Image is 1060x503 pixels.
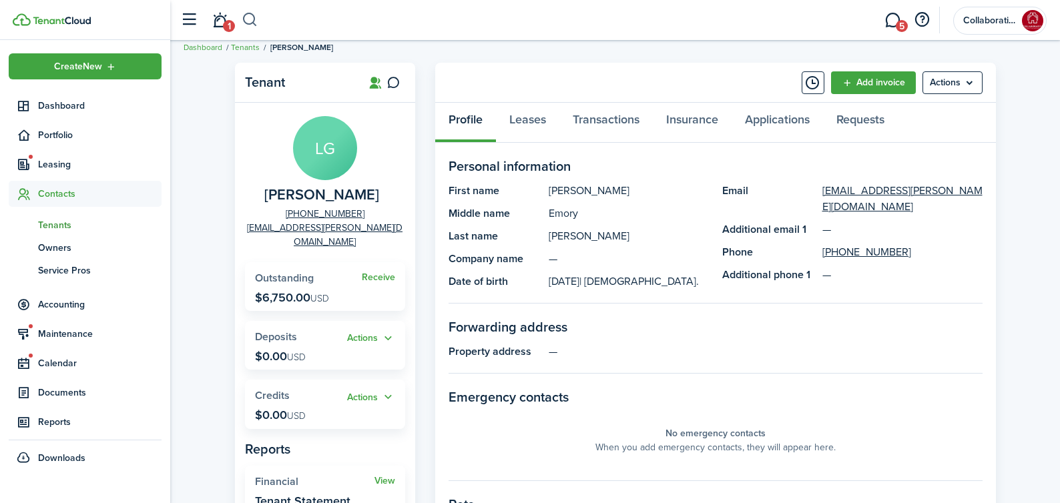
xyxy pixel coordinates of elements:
[549,251,709,267] panel-main-description: —
[963,16,1017,25] span: Collaborative PM LLC
[38,187,162,201] span: Contacts
[595,440,836,454] panel-main-placeholder-description: When you add emergency contacts, they will appear here.
[9,53,162,79] button: Open menu
[223,20,235,32] span: 1
[449,156,983,176] panel-main-section-title: Personal information
[922,71,983,94] button: Open menu
[831,71,916,94] a: Add invoice
[822,183,983,215] a: [EMAIL_ADDRESS][PERSON_NAME][DOMAIN_NAME]
[666,426,766,440] panel-main-placeholder-title: No emergency contacts
[922,71,983,94] menu-btn: Actions
[732,103,823,143] a: Applications
[33,17,91,25] img: TenantCloud
[255,388,290,403] span: Credits
[579,274,699,289] span: | [DEMOGRAPHIC_DATA].
[1022,10,1043,31] img: Collaborative PM LLC
[38,451,85,465] span: Downloads
[722,183,816,215] panel-main-title: Email
[722,267,816,283] panel-main-title: Additional phone 1
[255,270,314,286] span: Outstanding
[264,187,379,203] span: Larry Gunter
[549,228,709,244] panel-main-description: [PERSON_NAME]
[184,41,222,53] a: Dashboard
[38,356,162,370] span: Calendar
[9,259,162,282] a: Service Pros
[38,218,162,232] span: Tenants
[449,344,542,360] panel-main-title: Property address
[822,244,911,260] a: [PHONE_NUMBER]
[287,409,306,423] span: USD
[449,274,542,290] panel-main-title: Date of birth
[38,99,162,113] span: Dashboard
[255,408,306,422] p: $0.00
[559,103,653,143] a: Transactions
[9,236,162,259] a: Owners
[722,221,816,237] panel-main-title: Additional email 1
[38,128,162,142] span: Portfolio
[802,71,824,94] button: Timeline
[176,7,202,33] button: Open sidebar
[207,3,232,37] a: Notifications
[449,251,542,267] panel-main-title: Company name
[255,291,329,304] p: $6,750.00
[347,331,395,346] button: Actions
[9,213,162,236] a: Tenants
[54,62,102,71] span: Create New
[823,103,898,143] a: Requests
[231,41,260,53] a: Tenants
[38,241,162,255] span: Owners
[910,9,933,31] button: Open resource center
[245,221,405,249] a: [EMAIL_ADDRESS][PERSON_NAME][DOMAIN_NAME]
[38,157,162,171] span: Leasing
[38,298,162,312] span: Accounting
[347,331,395,346] button: Open menu
[449,205,542,221] panel-main-title: Middle name
[362,272,395,283] a: Receive
[245,75,352,90] panel-main-title: Tenant
[310,292,329,306] span: USD
[374,476,395,486] a: View
[896,20,908,32] span: 5
[549,183,709,199] panel-main-description: [PERSON_NAME]
[270,41,333,53] span: [PERSON_NAME]
[245,439,405,459] panel-main-subtitle: Reports
[255,350,306,363] p: $0.00
[9,409,162,435] a: Reports
[496,103,559,143] a: Leases
[449,183,542,199] panel-main-title: First name
[38,327,162,341] span: Maintenance
[653,103,732,143] a: Insurance
[549,274,709,290] panel-main-description: [DATE]
[38,264,162,278] span: Service Pros
[293,116,357,180] avatar-text: LG
[9,93,162,119] a: Dashboard
[255,476,374,488] widget-stats-title: Financial
[449,387,983,407] panel-main-section-title: Emergency contacts
[286,207,364,221] a: [PHONE_NUMBER]
[38,415,162,429] span: Reports
[255,329,297,344] span: Deposits
[38,386,162,400] span: Documents
[449,317,983,337] panel-main-section-title: Forwarding address
[347,390,395,405] button: Actions
[287,350,306,364] span: USD
[242,9,258,31] button: Search
[13,13,31,26] img: TenantCloud
[449,228,542,244] panel-main-title: Last name
[549,205,709,221] panel-main-description: Emory
[347,390,395,405] button: Open menu
[880,3,905,37] a: Messaging
[722,244,816,260] panel-main-title: Phone
[549,344,983,360] panel-main-description: —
